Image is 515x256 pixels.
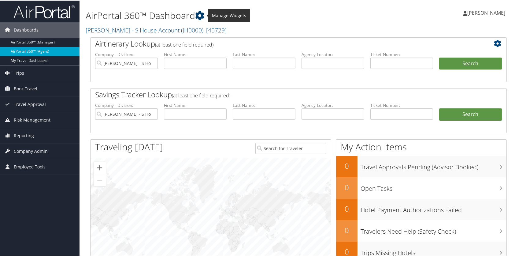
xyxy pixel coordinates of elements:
[255,142,326,153] input: Search for Traveler
[336,224,358,235] h2: 0
[94,161,106,173] button: Zoom in
[14,112,50,127] span: Risk Management
[463,3,511,21] a: [PERSON_NAME]
[95,89,467,99] h2: Savings Tracker Lookup
[155,41,213,47] span: (at least one field required)
[164,102,227,108] label: First Name:
[95,102,158,108] label: Company - Division:
[439,108,502,120] a: Search
[86,9,369,21] h1: AirPortal 360™ Dashboard
[14,159,46,174] span: Employee Tools
[86,25,227,34] a: [PERSON_NAME] - S House Account
[203,25,227,34] span: , [ 45729 ]
[361,224,506,235] h3: Travelers Need Help (Safety Check)
[95,140,163,153] h1: Traveling [DATE]
[208,9,250,21] span: Manage Widgets
[233,51,295,57] label: Last Name:
[14,127,34,143] span: Reporting
[467,9,505,16] span: [PERSON_NAME]
[336,198,506,220] a: 0Hotel Payment Authorizations Failed
[370,102,433,108] label: Ticket Number:
[361,181,506,192] h3: Open Tasks
[336,160,358,171] h2: 0
[233,102,295,108] label: Last Name:
[13,4,75,18] img: airportal-logo.png
[181,25,203,34] span: ( JH0000 )
[95,51,158,57] label: Company - Division:
[94,174,106,186] button: Zoom out
[336,140,506,153] h1: My Action Items
[336,177,506,198] a: 0Open Tasks
[95,108,158,119] input: search accounts
[370,51,433,57] label: Ticket Number:
[439,57,502,69] button: Search
[361,202,506,214] h3: Hotel Payment Authorizations Failed
[14,96,46,111] span: Travel Approval
[172,92,230,98] span: (at least one field required)
[302,51,364,57] label: Agency Locator:
[336,203,358,213] h2: 0
[164,51,227,57] label: First Name:
[14,81,37,96] span: Book Travel
[336,220,506,241] a: 0Travelers Need Help (Safety Check)
[336,182,358,192] h2: 0
[361,159,506,171] h3: Travel Approvals Pending (Advisor Booked)
[14,65,24,80] span: Trips
[95,38,467,48] h2: Airtinerary Lookup
[14,143,48,158] span: Company Admin
[14,22,39,37] span: Dashboards
[336,155,506,177] a: 0Travel Approvals Pending (Advisor Booked)
[302,102,364,108] label: Agency Locator:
